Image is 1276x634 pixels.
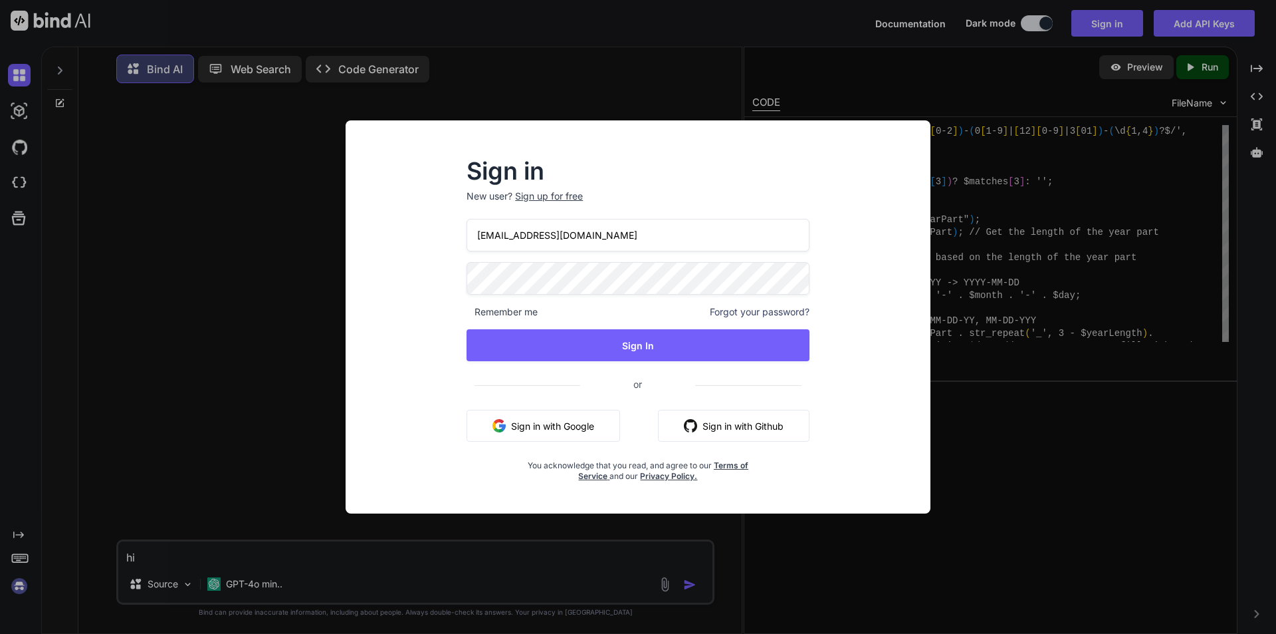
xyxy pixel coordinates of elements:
button: Sign in with Github [658,410,809,442]
a: Terms of Service [578,460,748,481]
span: Remember me [467,305,538,319]
input: Login or Email [467,219,809,251]
a: Privacy Policy. [640,471,697,481]
div: You acknowledge that you read, and agree to our and our [524,452,752,482]
span: Forgot your password? [710,305,809,319]
img: google [492,419,506,432]
img: github [684,419,697,432]
span: or [580,368,695,400]
div: Sign up for free [515,190,583,203]
h2: Sign in [467,160,809,182]
button: Sign in with Google [467,410,620,442]
p: New user? [467,190,809,219]
button: Sign In [467,329,809,361]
